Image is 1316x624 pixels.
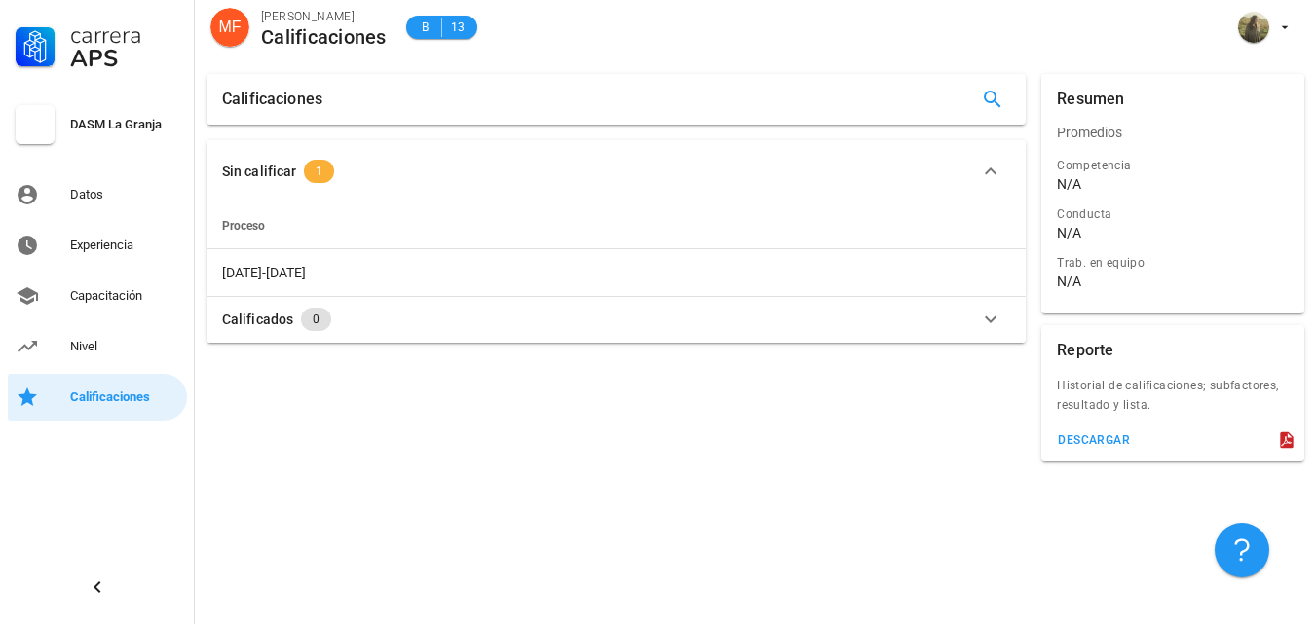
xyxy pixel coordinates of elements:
div: avatar [1238,12,1269,43]
div: Conducta [1057,204,1289,224]
div: Historial de calificaciones; subfactores, resultado y lista. [1041,376,1304,426]
div: Reporte [1057,325,1113,376]
div: DASM La Granja [70,117,179,132]
span: B [418,18,433,37]
span: Proceso [222,219,265,233]
button: descargar [1049,426,1138,454]
div: Calificaciones [222,74,322,125]
div: Competencia [1057,156,1289,175]
div: Calificaciones [70,389,179,405]
span: 1 [316,160,322,183]
div: Capacitación [70,288,179,304]
a: Calificaciones [8,374,187,421]
div: Carrera [70,23,179,47]
div: Calificaciones [261,26,387,48]
a: Capacitación [8,273,187,319]
th: Proceso [207,202,1026,249]
a: Experiencia [8,222,187,269]
div: N/A [1057,273,1081,290]
div: Resumen [1057,74,1124,125]
div: Calificados [222,309,293,330]
div: Experiencia [70,238,179,253]
div: N/A [1057,224,1081,241]
div: Nivel [70,339,179,354]
span: 13 [450,18,466,37]
div: Sin calificar [222,161,296,182]
div: Datos [70,187,179,202]
div: Promedios [1041,109,1304,156]
div: Trab. en equipo [1057,253,1289,273]
button: Sin calificar 1 [207,140,1026,202]
span: 0 [313,308,320,331]
div: APS [70,47,179,70]
a: Nivel [8,323,187,370]
div: [PERSON_NAME] [261,7,387,26]
div: descargar [1057,433,1130,447]
div: avatar [210,8,249,47]
div: N/A [1057,175,1081,193]
button: Calificados 0 [207,296,1026,343]
a: Datos [8,171,187,218]
span: [DATE]-[DATE] [222,265,306,280]
span: MF [218,8,241,47]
